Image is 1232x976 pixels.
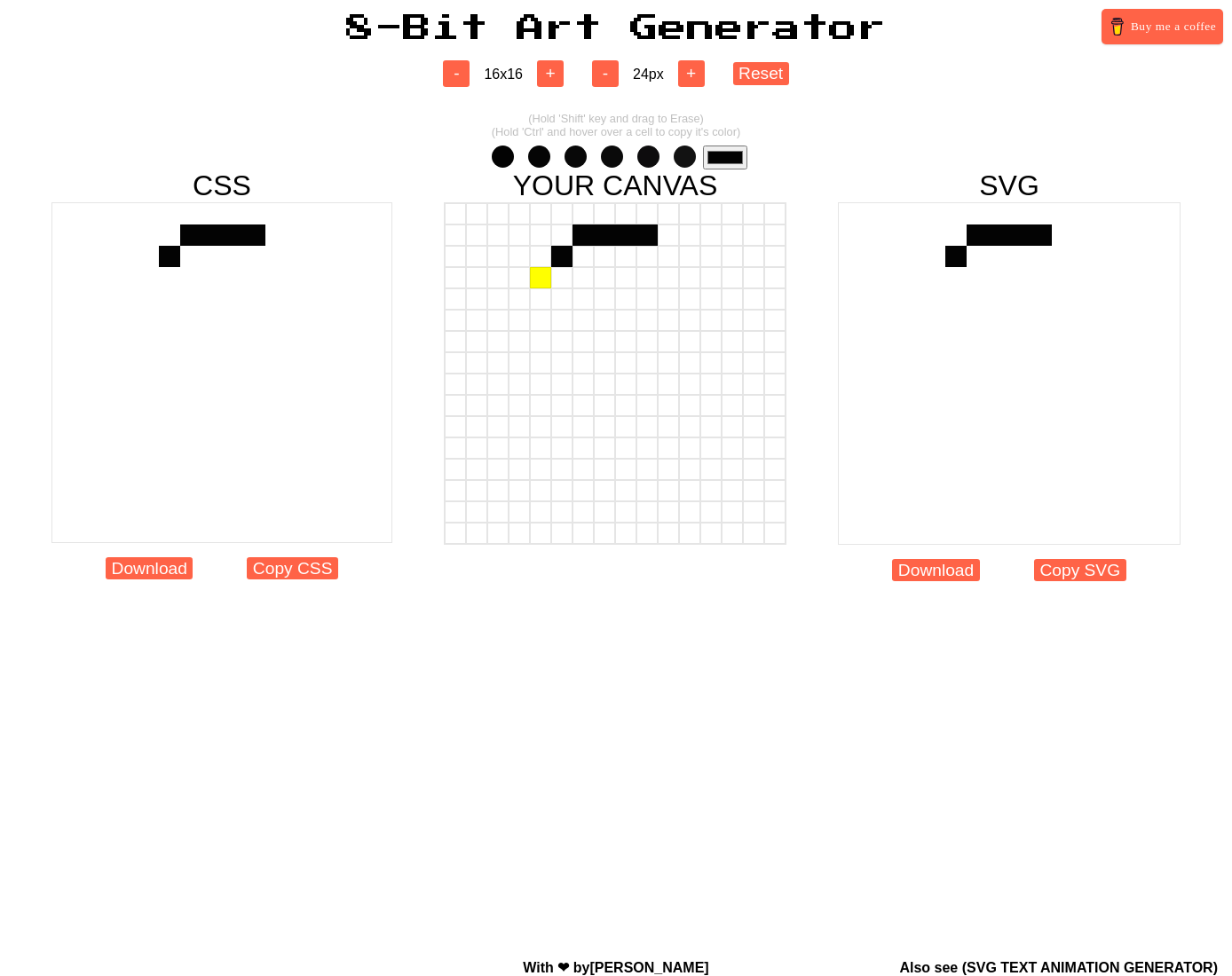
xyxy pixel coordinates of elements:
[557,960,569,975] span: love
[733,62,789,84] button: Reset
[484,67,523,82] span: 16 x 16
[193,169,251,202] span: CSS
[513,169,718,202] span: YOUR CANVAS
[899,960,1218,975] span: Also see ( )
[1034,559,1125,581] button: Copy SVG
[1102,9,1223,44] a: Buy me a coffee
[537,60,564,87] button: +
[589,960,708,975] a: [PERSON_NAME]
[678,60,705,87] button: +
[443,60,470,87] button: -
[247,557,337,579] button: Copy CSS
[979,169,1039,202] span: SVG
[633,67,664,82] span: 24 px
[1109,18,1126,35] img: Buy me a coffee
[967,960,1213,975] a: SVG TEXT ANIMATION GENERATOR
[592,60,619,87] button: -
[492,112,740,138] span: (Hold 'Shift' key and drag to Erase) (Hold 'Ctrl' and hover over a cell to copy it's color)
[1131,18,1216,35] span: Buy me a coffee
[892,559,979,581] button: Download
[106,557,193,579] button: Download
